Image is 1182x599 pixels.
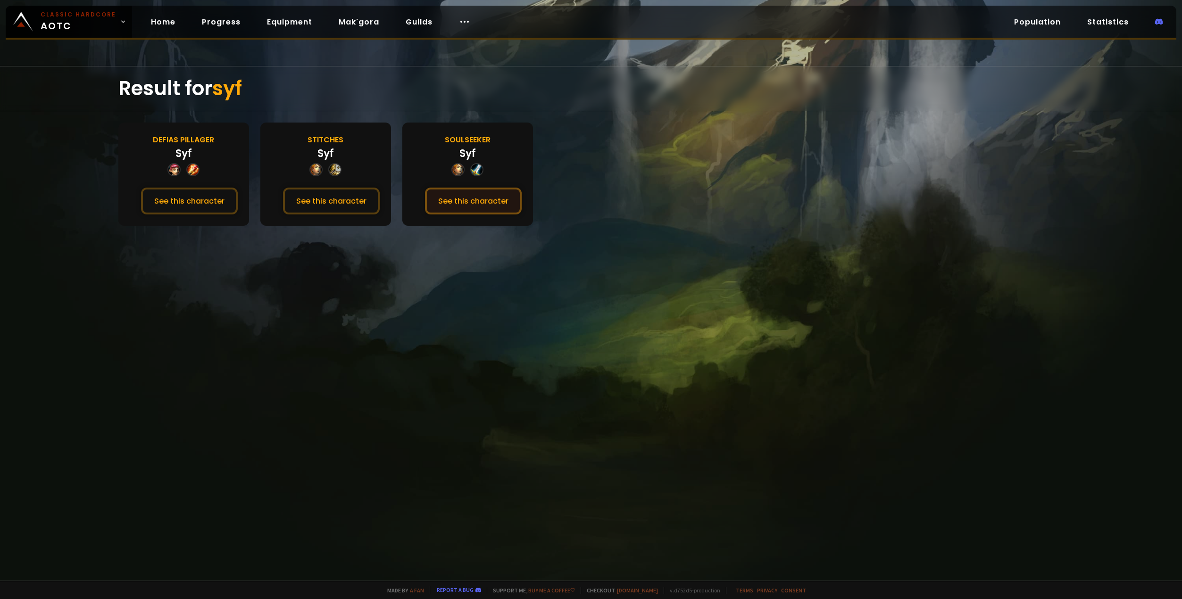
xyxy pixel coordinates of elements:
span: syf [212,74,242,102]
a: a fan [410,587,424,594]
div: Stitches [308,134,343,146]
span: Made by [382,587,424,594]
div: Soulseeker [445,134,491,146]
span: v. d752d5 - production [664,587,720,594]
a: Privacy [757,587,777,594]
a: Classic HardcoreAOTC [6,6,132,38]
a: Report a bug [437,586,474,593]
span: Checkout [581,587,658,594]
span: AOTC [41,10,116,33]
a: Equipment [259,12,320,32]
div: Result for [118,66,1064,111]
button: See this character [425,188,522,214]
a: Consent [781,587,806,594]
a: Buy me a coffee [528,587,575,594]
small: Classic Hardcore [41,10,116,19]
button: See this character [141,188,238,214]
a: Mak'gora [331,12,387,32]
a: Population [1007,12,1068,32]
a: Guilds [398,12,440,32]
div: Syf [317,146,334,161]
a: [DOMAIN_NAME] [617,587,658,594]
button: See this character [283,188,380,214]
a: Home [143,12,183,32]
div: Syf [459,146,476,161]
a: Progress [194,12,248,32]
div: Defias Pillager [153,134,214,146]
a: Terms [736,587,753,594]
span: Support me, [487,587,575,594]
div: Syf [175,146,192,161]
a: Statistics [1080,12,1136,32]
